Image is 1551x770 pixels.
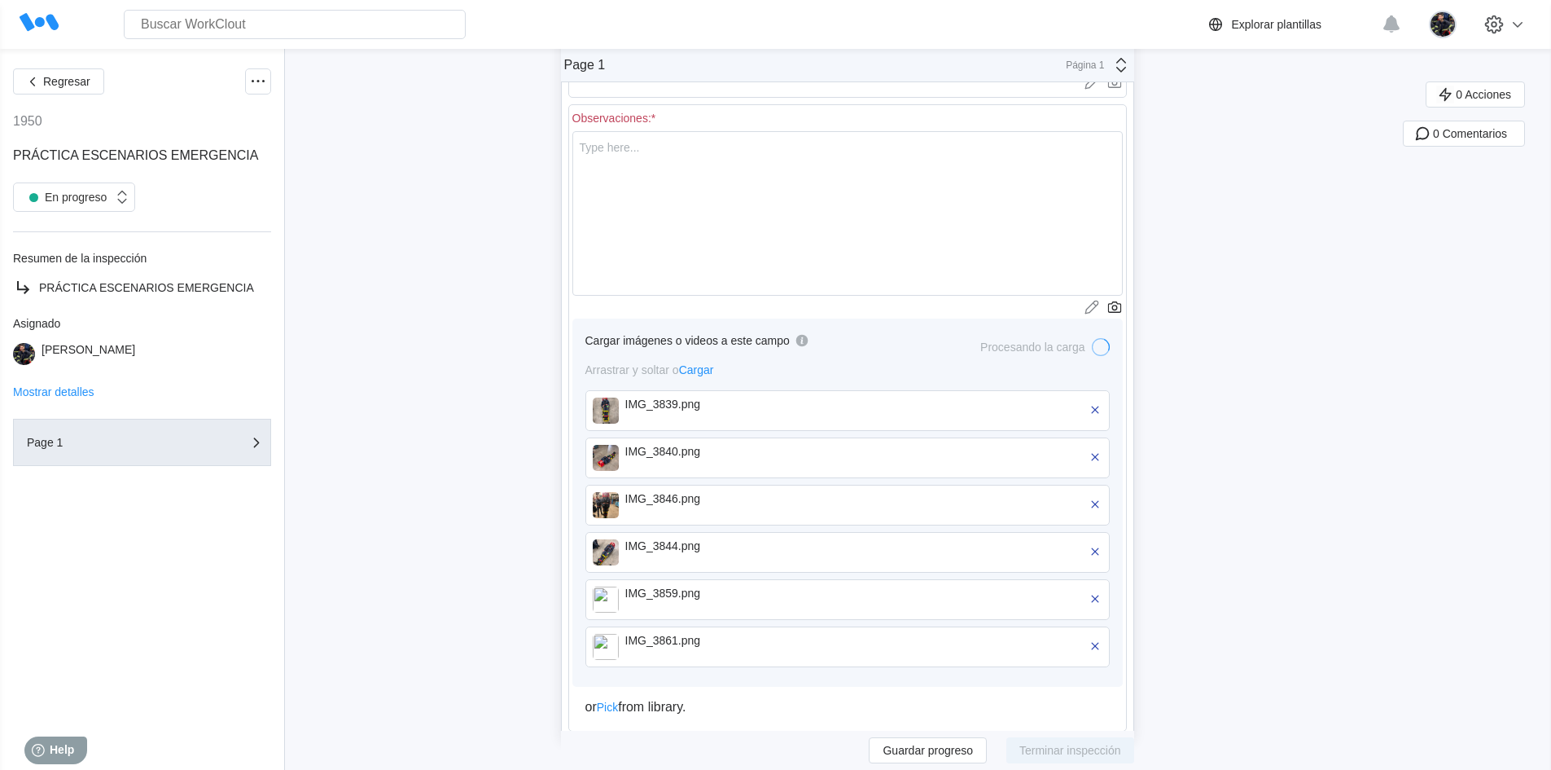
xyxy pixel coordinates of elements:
[585,363,714,376] span: Arrastrar y soltar o
[1433,128,1507,139] span: 0 Comentarios
[1429,11,1457,38] img: 2a7a337f-28ec-44a9-9913-8eaa51124fce.jpg
[679,363,714,376] span: Cargar
[593,445,619,471] img: IMG_3840.jpg
[597,701,618,714] span: Pick
[585,334,790,347] div: Cargar imágenes o videos a este campo
[1232,18,1322,31] div: Explorar plantillas
[572,112,656,125] div: Observaciones:
[43,76,90,87] span: Regresar
[22,186,107,209] div: En progreso
[13,114,42,129] div: 1950
[13,317,271,330] div: Asignado
[625,445,813,458] div: IMG_3840.png
[27,437,190,448] div: Page 1
[980,341,1084,354] div: Procesando la carga
[13,252,271,265] div: Resumen de la inspección
[625,634,813,647] div: IMG_3861.png
[593,539,619,565] img: IMG_3844.jpg
[1006,737,1134,763] button: Terminar inspección
[13,419,271,466] button: Page 1
[1426,81,1525,108] button: 0 Acciones
[39,281,254,294] span: PRÁCTICA ESCENARIOS EMERGENCIA
[13,278,271,297] a: PRÁCTICA ESCENARIOS EMERGENCIA
[564,58,606,73] div: Page 1
[625,539,813,552] div: IMG_3844.png
[593,634,619,660] img: 61f112cd-04c8-4eb5-8c73-dd350fa0c810
[124,10,466,39] input: Buscar WorkClout
[593,398,619,424] img: IMG_3839.jpg
[1064,59,1105,71] div: Página 1
[625,398,813,411] div: IMG_3839.png
[593,492,619,518] img: IMG_3846.jpg
[1019,745,1121,756] span: Terminar inspección
[42,343,135,365] div: [PERSON_NAME]
[625,492,813,505] div: IMG_3846.png
[593,587,619,613] img: 75256c7a-22e9-4a67-893a-1eabbd5f727d
[13,343,35,365] img: 2a7a337f-28ec-44a9-9913-8eaa51124fce.jpg
[13,386,94,398] button: Mostrar detalles
[1456,89,1511,100] span: 0 Acciones
[869,737,987,763] button: Guardar progreso
[585,700,1110,715] div: or from library.
[13,68,104,95] button: Regresar
[625,587,813,600] div: IMG_3859.png
[883,745,973,756] span: Guardar progreso
[1206,15,1374,34] a: Explorar plantillas
[13,148,258,162] span: PRÁCTICA ESCENARIOS EMERGENCIA
[1403,121,1525,147] button: 0 Comentarios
